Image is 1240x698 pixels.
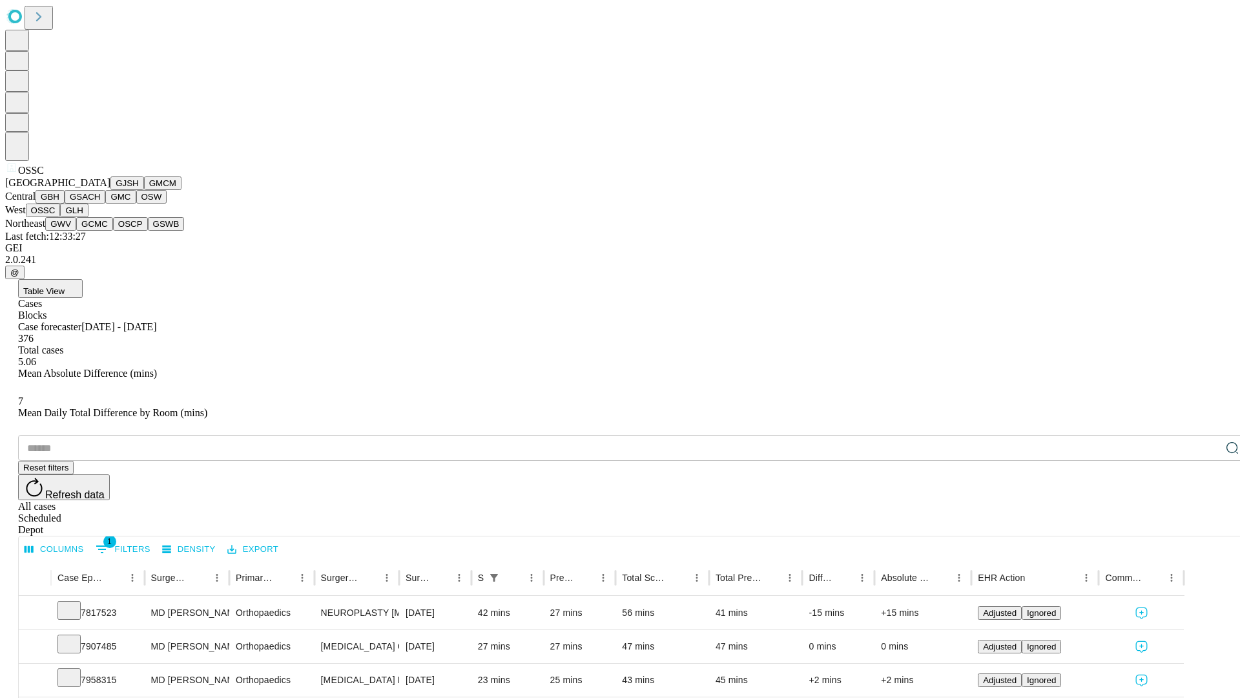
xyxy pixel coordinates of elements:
div: 47 mins [622,630,703,663]
button: Show filters [92,539,154,560]
div: -15 mins [809,597,868,629]
span: Total cases [18,344,63,355]
span: Case forecaster [18,321,81,332]
button: Select columns [21,540,87,560]
button: Sort [105,569,123,587]
button: Sort [932,569,950,587]
div: 23 mins [478,664,537,697]
div: 0 mins [809,630,868,663]
button: Sort [504,569,522,587]
span: [GEOGRAPHIC_DATA] [5,177,110,188]
button: Sort [360,569,378,587]
span: Ignored [1027,642,1056,651]
button: Show filters [485,569,503,587]
span: Adjusted [983,608,1017,618]
button: Ignored [1022,606,1061,620]
div: 47 mins [716,630,796,663]
span: Adjusted [983,675,1017,685]
span: 5.06 [18,356,36,367]
button: GSWB [148,217,185,231]
button: Expand [25,670,45,692]
button: Sort [576,569,594,587]
span: 376 [18,333,34,344]
button: Reset filters [18,461,74,474]
div: EHR Action [978,573,1025,583]
button: Sort [763,569,781,587]
button: Sort [1144,569,1162,587]
button: Menu [293,569,311,587]
button: Expand [25,636,45,659]
button: Expand [25,602,45,625]
button: Sort [432,569,450,587]
button: OSW [136,190,167,204]
div: Case Epic Id [57,573,104,583]
button: Refresh data [18,474,110,500]
div: MD [PERSON_NAME] [PERSON_NAME] Md [151,630,223,663]
div: Orthopaedics [236,630,307,663]
span: OSSC [18,165,44,176]
button: GJSH [110,176,144,190]
div: Primary Service [236,573,273,583]
div: Predicted In Room Duration [550,573,575,583]
span: Northeast [5,218,45,229]
button: Menu [594,569,612,587]
button: Sort [275,569,293,587]
div: 42 mins [478,597,537,629]
span: Adjusted [983,642,1017,651]
button: Menu [208,569,226,587]
span: Ignored [1027,675,1056,685]
button: Menu [450,569,468,587]
span: Refresh data [45,489,105,500]
div: 25 mins [550,664,610,697]
span: Ignored [1027,608,1056,618]
button: GMC [105,190,136,204]
button: Ignored [1022,673,1061,687]
div: +15 mins [881,597,965,629]
button: Menu [123,569,141,587]
div: 41 mins [716,597,796,629]
button: Menu [853,569,871,587]
span: @ [10,268,19,277]
div: 1 active filter [485,569,503,587]
button: GCMC [76,217,113,231]
div: Total Scheduled Duration [622,573,668,583]
div: Surgery Name [321,573,358,583]
button: @ [5,266,25,279]
div: +2 mins [881,664,965,697]
span: West [5,204,26,215]
button: GWV [45,217,76,231]
span: [DATE] - [DATE] [81,321,156,332]
div: 7958315 [57,664,138,697]
button: OSSC [26,204,61,217]
div: 43 mins [622,664,703,697]
div: 7817523 [57,597,138,629]
div: 56 mins [622,597,703,629]
button: Adjusted [978,673,1022,687]
span: Last fetch: 12:33:27 [5,231,86,242]
span: 7 [18,396,23,407]
div: 2.0.241 [5,254,1235,266]
button: Export [224,540,282,560]
button: Menu [1077,569,1095,587]
div: 27 mins [478,630,537,663]
button: Menu [950,569,968,587]
button: Sort [190,569,208,587]
div: 45 mins [716,664,796,697]
div: Surgery Date [406,573,431,583]
span: Central [5,191,36,202]
button: Table View [18,279,83,298]
span: Mean Absolute Difference (mins) [18,368,157,379]
button: Sort [1026,569,1044,587]
div: Absolute Difference [881,573,931,583]
div: Total Predicted Duration [716,573,762,583]
span: Mean Daily Total Difference by Room (mins) [18,407,207,418]
div: MD [PERSON_NAME] [PERSON_NAME] Md [151,664,223,697]
span: Reset filters [23,463,68,472]
div: NEUROPLASTY [MEDICAL_DATA] AT [GEOGRAPHIC_DATA] [321,597,393,629]
button: GMCM [144,176,181,190]
button: Adjusted [978,640,1022,653]
div: 27 mins [550,597,610,629]
div: GEI [5,242,1235,254]
div: +2 mins [809,664,868,697]
div: 27 mins [550,630,610,663]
